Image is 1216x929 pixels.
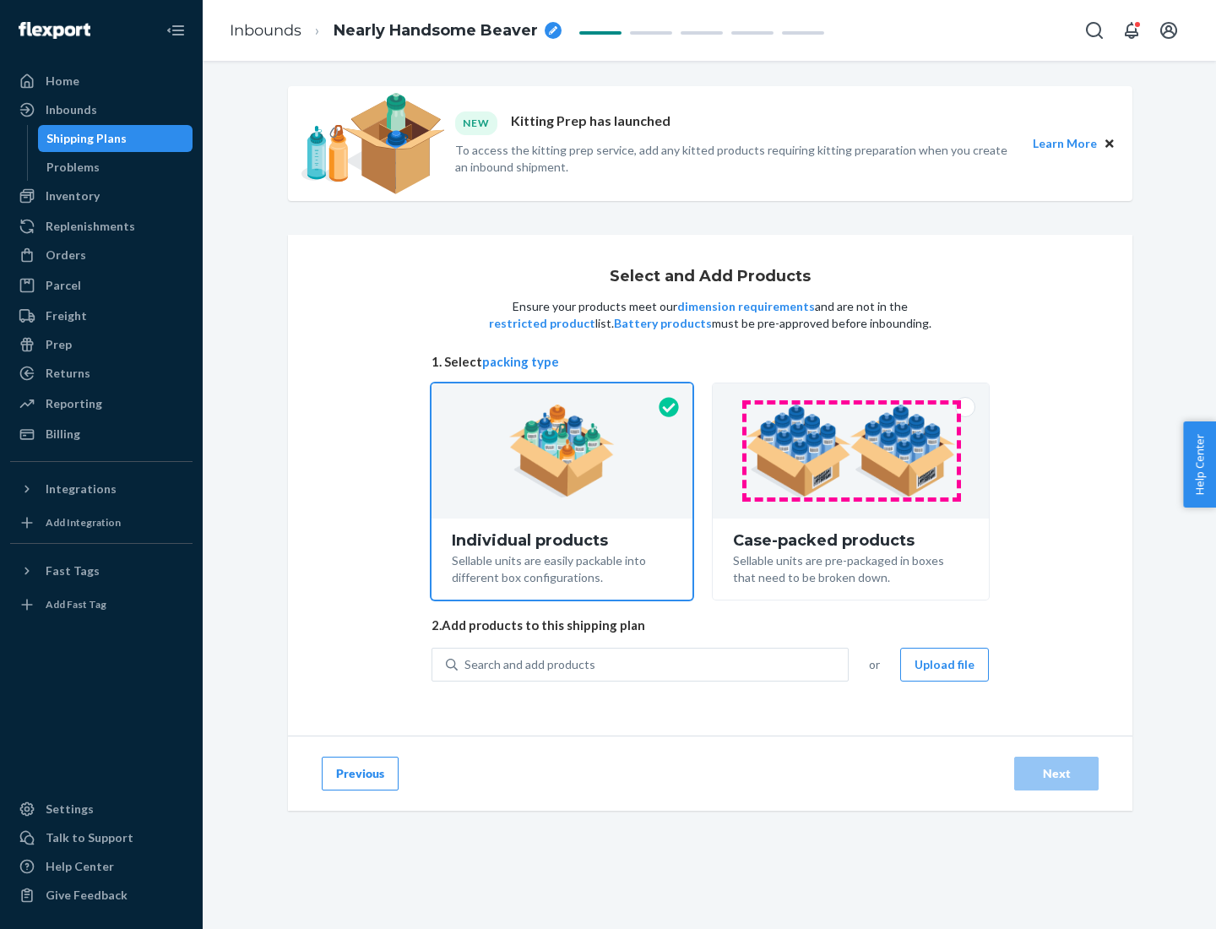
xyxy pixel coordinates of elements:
div: Add Fast Tag [46,597,106,611]
div: Sellable units are pre-packaged in boxes that need to be broken down. [733,549,969,586]
a: Inbounds [230,21,301,40]
button: Battery products [614,315,712,332]
img: Flexport logo [19,22,90,39]
button: Help Center [1183,421,1216,508]
div: Freight [46,307,87,324]
a: Inventory [10,182,193,209]
a: Freight [10,302,193,329]
a: Add Integration [10,509,193,536]
ol: breadcrumbs [216,6,575,56]
button: Fast Tags [10,557,193,584]
div: Talk to Support [46,829,133,846]
button: Give Feedback [10,882,193,909]
button: Upload file [900,648,989,682]
button: packing type [482,353,559,371]
button: Learn More [1033,134,1097,153]
div: Integrations [46,481,117,497]
a: Parcel [10,272,193,299]
button: dimension requirements [677,298,815,315]
div: Individual products [452,532,672,549]
div: Home [46,73,79,90]
a: Reporting [10,390,193,417]
a: Help Center [10,853,193,880]
div: Shipping Plans [46,130,127,147]
div: NEW [455,111,497,134]
button: Open Search Box [1078,14,1111,47]
div: Billing [46,426,80,443]
span: or [869,656,880,673]
a: Settings [10,796,193,823]
div: Help Center [46,858,114,875]
button: Integrations [10,475,193,503]
a: Returns [10,360,193,387]
div: Parcel [46,277,81,294]
p: To access the kitting prep service, add any kitted products requiring kitting preparation when yo... [455,142,1018,176]
img: individual-pack.facf35554cb0f1810c75b2bd6df2d64e.png [509,405,615,497]
a: Shipping Plans [38,125,193,152]
span: 1. Select [432,353,989,371]
h1: Select and Add Products [610,269,811,285]
button: Close Navigation [159,14,193,47]
div: Orders [46,247,86,263]
div: Next [1029,765,1084,782]
button: restricted product [489,315,595,332]
button: Previous [322,757,399,790]
div: Settings [46,801,94,818]
div: Prep [46,336,72,353]
a: Talk to Support [10,824,193,851]
a: Replenishments [10,213,193,240]
div: Sellable units are easily packable into different box configurations. [452,549,672,586]
a: Prep [10,331,193,358]
p: Kitting Prep has launched [511,111,670,134]
a: Problems [38,154,193,181]
a: Billing [10,421,193,448]
a: Inbounds [10,96,193,123]
button: Next [1014,757,1099,790]
span: 2. Add products to this shipping plan [432,617,989,634]
div: Problems [46,159,100,176]
div: Give Feedback [46,887,128,904]
button: Open account menu [1152,14,1186,47]
p: Ensure your products meet our and are not in the list. must be pre-approved before inbounding. [487,298,933,332]
div: Replenishments [46,218,135,235]
div: Reporting [46,395,102,412]
button: Close [1100,134,1119,153]
a: Add Fast Tag [10,591,193,618]
span: Nearly Handsome Beaver [334,20,538,42]
div: Returns [46,365,90,382]
div: Add Integration [46,515,121,530]
a: Home [10,68,193,95]
div: Search and add products [464,656,595,673]
div: Case-packed products [733,532,969,549]
img: case-pack.59cecea509d18c883b923b81aeac6d0b.png [746,405,956,497]
div: Inventory [46,187,100,204]
button: Open notifications [1115,14,1148,47]
div: Inbounds [46,101,97,118]
div: Fast Tags [46,562,100,579]
a: Orders [10,242,193,269]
